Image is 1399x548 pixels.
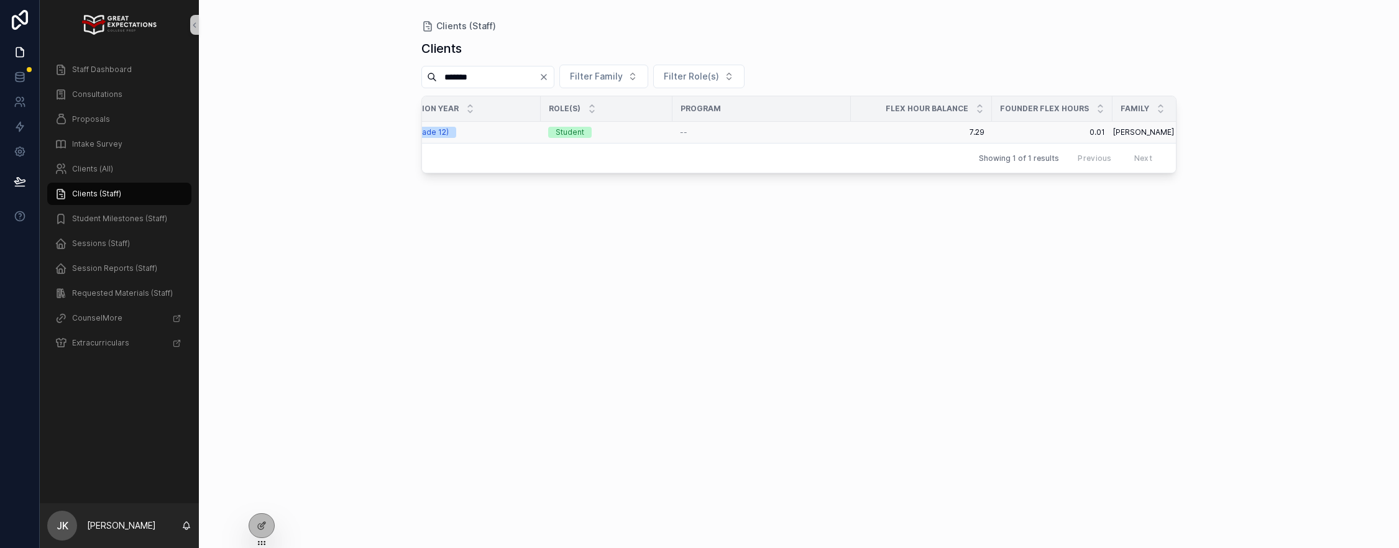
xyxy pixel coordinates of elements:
[653,65,745,88] button: Select Button
[979,153,1059,163] span: Showing 1 of 1 results
[436,20,496,32] span: Clients (Staff)
[72,89,122,99] span: Consultations
[72,263,157,273] span: Session Reports (Staff)
[47,133,191,155] a: Intake Survey
[47,183,191,205] a: Clients (Staff)
[72,139,122,149] span: Intake Survey
[681,104,721,114] span: Program
[1113,127,1174,137] span: [PERSON_NAME]
[82,15,156,35] img: App logo
[72,164,113,174] span: Clients (All)
[548,127,665,138] a: Student
[72,65,132,75] span: Staff Dashboard
[539,72,554,82] button: Clear
[72,114,110,124] span: Proposals
[72,288,173,298] span: Requested Materials (Staff)
[421,40,462,57] h1: Clients
[47,257,191,280] a: Session Reports (Staff)
[47,83,191,106] a: Consultations
[47,307,191,329] a: CounselMore
[680,127,843,137] a: --
[72,338,129,348] span: Extracurriculars
[47,58,191,81] a: Staff Dashboard
[383,127,533,138] a: 2026 (Grade 12)
[57,518,68,533] span: JK
[72,214,167,224] span: Student Milestones (Staff)
[549,104,580,114] span: Role(s)
[556,127,584,138] div: Student
[47,158,191,180] a: Clients (All)
[47,232,191,255] a: Sessions (Staff)
[72,239,130,249] span: Sessions (Staff)
[47,208,191,230] a: Student Milestones (Staff)
[47,332,191,354] a: Extracurriculars
[664,70,719,83] span: Filter Role(s)
[72,189,121,199] span: Clients (Staff)
[47,282,191,304] a: Requested Materials (Staff)
[40,50,199,370] div: scrollable content
[570,70,623,83] span: Filter Family
[886,104,968,114] span: Flex Hour Balance
[999,127,1105,137] a: 0.01
[87,519,156,532] p: [PERSON_NAME]
[1000,104,1089,114] span: Founder Flex Hours
[47,108,191,130] a: Proposals
[72,313,122,323] span: CounselMore
[680,127,687,137] span: --
[858,127,984,137] a: 7.29
[1121,104,1149,114] span: Family
[1113,127,1191,137] a: [PERSON_NAME]
[559,65,648,88] button: Select Button
[421,20,496,32] a: Clients (Staff)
